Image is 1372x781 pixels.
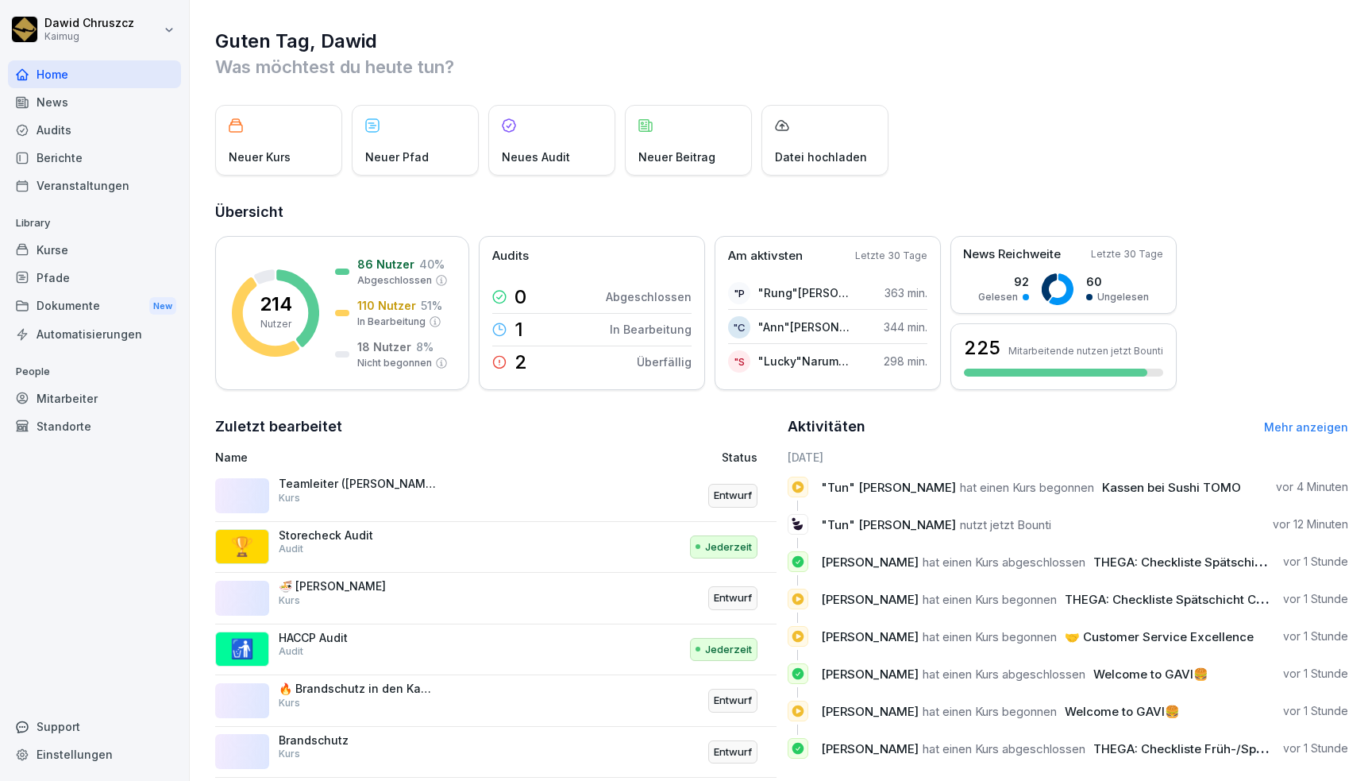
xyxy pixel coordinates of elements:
[728,282,750,304] div: "P
[8,88,181,116] a: News
[1283,666,1348,682] p: vor 1 Stunde
[260,295,292,314] p: 214
[884,319,927,335] p: 344 min.
[8,385,181,412] a: Mitarbeiter
[722,449,757,466] p: Status
[758,284,850,301] p: "Rung"[PERSON_NAME]
[357,273,432,288] p: Abgeschlossen
[923,667,1085,682] span: hat einen Kurs abgeschlossen
[215,573,777,624] a: 🍜 [PERSON_NAME]KursEntwurf
[279,593,300,608] p: Kurs
[637,354,692,370] p: Überfällig
[8,320,181,348] a: Automatisierungen
[978,290,1018,304] p: Gelesen
[421,297,442,314] p: 51 %
[279,491,300,505] p: Kurs
[1093,741,1356,756] span: THEGA: Checkliste Früh-/Spätschicht Poolbar
[8,740,181,768] a: Einstellungen
[1102,480,1241,495] span: Kassen bei Sushi TOMO
[8,359,181,385] p: People
[8,211,181,236] p: Library
[260,317,291,331] p: Nutzer
[279,528,437,543] p: Storecheck Audit
[923,704,1057,719] span: hat einen Kurs begonnen
[8,236,181,264] a: Kurse
[215,470,777,522] a: Teamleiter ([PERSON_NAME])KursEntwurf
[821,517,956,532] span: "Tun" [PERSON_NAME]
[419,256,445,273] p: 40 %
[1008,345,1163,357] p: Mitarbeitende nutzen jetzt Bounti
[821,704,919,719] span: [PERSON_NAME]
[357,338,411,355] p: 18 Nutzer
[365,149,429,165] p: Neuer Pfad
[788,449,1349,466] h6: [DATE]
[230,635,254,663] p: 🚮
[1065,592,1294,607] span: THEGA: Checkliste Spätschicht Cafébar
[215,522,777,574] a: 🏆Storecheck AuditAuditJederzeit
[514,320,523,339] p: 1
[215,201,1348,223] h2: Übersicht
[149,297,176,315] div: New
[884,284,927,301] p: 363 min.
[963,246,1061,264] p: News Reichweite
[1283,554,1348,570] p: vor 1 Stunde
[714,590,752,606] p: Entwurf
[229,149,291,165] p: Neuer Kurs
[714,488,752,504] p: Entwurf
[705,539,752,555] p: Jederzeit
[279,682,437,696] p: 🔥 Brandschutz in den Kantinen
[215,54,1348,79] p: Was möchtest du heute tun?
[728,316,750,338] div: "C
[923,555,1085,570] span: hat einen Kurs abgeschlossen
[714,744,752,760] p: Entwurf
[978,273,1029,290] p: 92
[215,29,1348,54] h1: Guten Tag, Dawid
[279,631,437,645] p: HACCP Audit
[514,288,526,307] p: 0
[788,416,865,438] h2: Aktivitäten
[1283,740,1348,756] p: vor 1 Stunde
[8,116,181,144] a: Audits
[8,264,181,292] div: Pfade
[821,555,919,570] span: [PERSON_NAME]
[357,297,416,314] p: 110 Nutzer
[1276,479,1348,495] p: vor 4 Minuten
[964,334,1000,362] h3: 225
[1065,704,1180,719] span: Welcome to GAVI🍔​
[1283,703,1348,719] p: vor 1 Stunde
[492,247,529,265] p: Audits
[8,172,181,199] a: Veranstaltungen
[8,412,181,440] a: Standorte
[1093,555,1323,570] span: THEGA: Checkliste Spätschicht Cafébar
[215,449,564,466] p: Name
[821,592,919,607] span: [PERSON_NAME]
[279,733,437,748] p: Brandschutz
[8,60,181,88] div: Home
[215,675,777,727] a: 🔥 Brandschutz in den KantinenKursEntwurf
[960,480,1094,495] span: hat einen Kurs begonnen
[514,353,527,372] p: 2
[705,642,752,658] p: Jederzeit
[215,624,777,676] a: 🚮HACCP AuditAuditJederzeit
[758,319,850,335] p: "Ann"[PERSON_NAME]
[416,338,434,355] p: 8 %
[279,579,437,593] p: 🍜 [PERSON_NAME]
[1086,273,1149,290] p: 60
[279,644,303,659] p: Audit
[923,592,1057,607] span: hat einen Kurs begonnen
[923,629,1057,644] span: hat einen Kurs begonnen
[1065,629,1254,644] span: 🤝 Customer Service Excellence
[610,321,692,338] p: In Bearbeitung
[357,315,426,329] p: In Bearbeitung
[8,144,181,172] a: Berichte
[279,696,300,710] p: Kurs
[821,629,919,644] span: [PERSON_NAME]
[884,353,927,369] p: 298 min.
[279,747,300,761] p: Kurs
